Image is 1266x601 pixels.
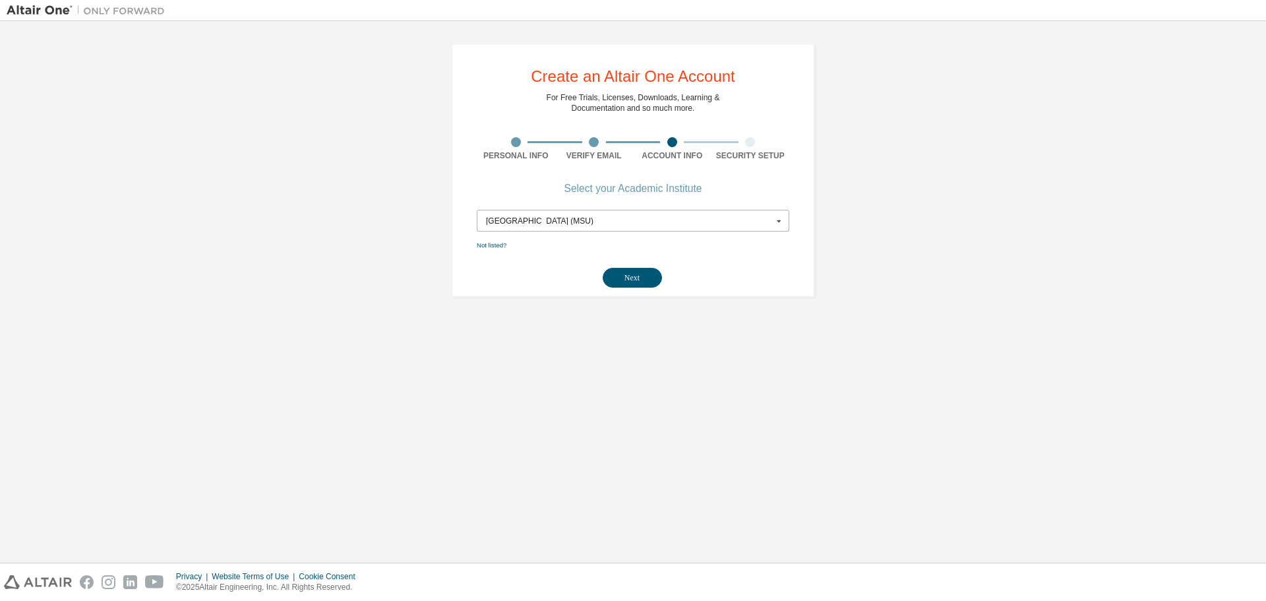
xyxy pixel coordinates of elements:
div: Personal Info [477,150,555,161]
img: facebook.svg [80,575,94,589]
div: [GEOGRAPHIC_DATA] (MSU) [486,217,773,225]
div: Verify Email [555,150,634,161]
img: youtube.svg [145,575,164,589]
img: linkedin.svg [123,575,137,589]
button: Next [603,268,662,288]
div: For Free Trials, Licenses, Downloads, Learning & Documentation and so much more. [547,92,720,113]
div: Select your Academic Institute [564,185,702,193]
img: altair_logo.svg [4,575,72,589]
img: Altair One [7,4,171,17]
div: Account Info [633,150,711,161]
div: Privacy [176,571,212,582]
div: Create an Altair One Account [531,69,735,84]
div: Website Terms of Use [212,571,299,582]
img: instagram.svg [102,575,115,589]
div: Security Setup [711,150,790,161]
div: Cookie Consent [299,571,363,582]
a: Not listed? [477,241,506,249]
p: © 2025 Altair Engineering, Inc. All Rights Reserved. [176,582,363,593]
